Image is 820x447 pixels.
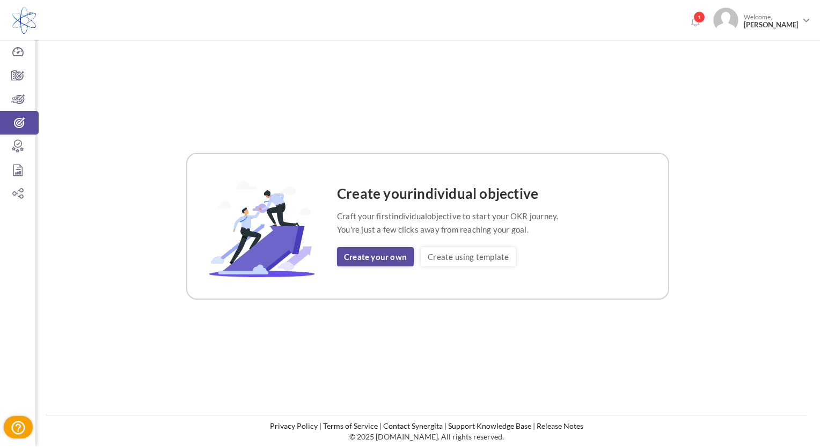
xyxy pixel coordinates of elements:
[413,185,538,202] span: individual objective
[337,247,414,266] a: Create your own
[46,431,807,442] p: © 2025 [DOMAIN_NAME]. All rights reserved.
[337,210,558,236] p: Craft your first objective to start your OKR journey. You're just a few clicks away from reaching...
[709,3,815,35] a: Photo Welcome,[PERSON_NAME]
[738,8,801,34] span: Welcome,
[379,421,382,431] li: |
[383,421,443,430] a: Contact Synergita
[448,421,531,430] a: Support Knowledge Base
[421,247,516,266] a: Create using template
[270,421,318,430] a: Privacy Policy
[533,421,535,431] li: |
[444,421,446,431] li: |
[198,175,326,277] img: OKR-Template-Image.svg
[686,14,704,31] a: Notifications
[537,421,583,430] a: Release Notes
[693,11,705,23] span: 1
[392,211,427,221] span: individual
[713,8,738,33] img: Photo
[323,421,378,430] a: Terms of Service
[12,7,36,34] img: Logo
[337,186,558,202] h4: Create your
[319,421,321,431] li: |
[744,21,799,29] span: [PERSON_NAME]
